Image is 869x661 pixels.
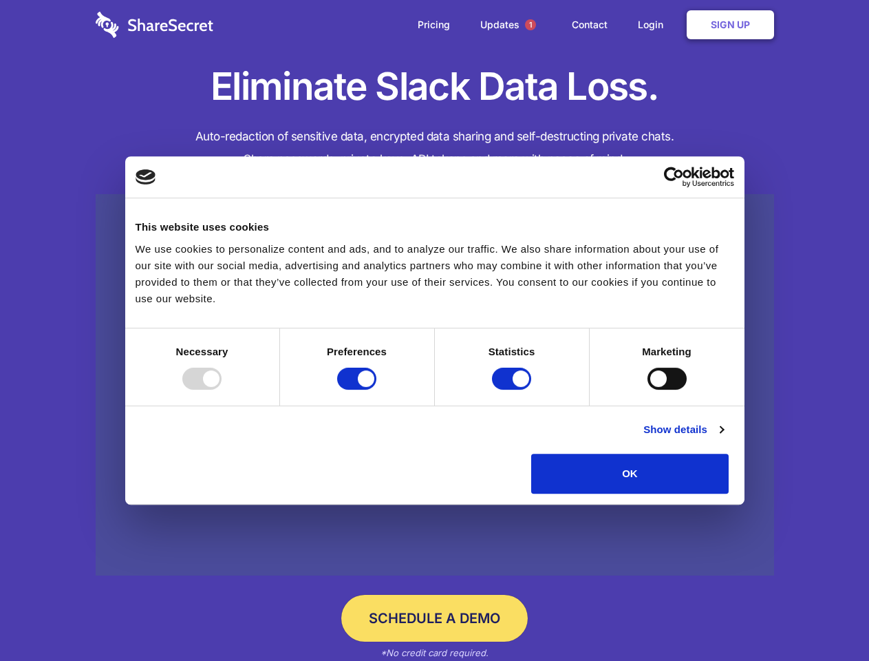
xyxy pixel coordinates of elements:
a: Contact [558,3,621,46]
button: OK [531,454,729,494]
img: logo-wordmark-white-trans-d4663122ce5f474addd5e946df7df03e33cb6a1c49d2221995e7729f52c070b2.svg [96,12,213,38]
strong: Necessary [176,346,228,357]
div: This website uses cookies [136,219,734,235]
em: *No credit card required. [380,647,489,658]
span: 1 [525,19,536,30]
a: Pricing [404,3,464,46]
h1: Eliminate Slack Data Loss. [96,62,774,112]
a: Usercentrics Cookiebot - opens in a new window [614,167,734,187]
a: Schedule a Demo [341,595,528,642]
a: Wistia video thumbnail [96,194,774,576]
img: logo [136,169,156,185]
div: We use cookies to personalize content and ads, and to analyze our traffic. We also share informat... [136,241,734,307]
strong: Statistics [489,346,535,357]
h4: Auto-redaction of sensitive data, encrypted data sharing and self-destructing private chats. Shar... [96,125,774,171]
strong: Marketing [642,346,691,357]
strong: Preferences [327,346,387,357]
a: Show details [643,421,723,438]
a: Login [624,3,684,46]
a: Sign Up [687,10,774,39]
